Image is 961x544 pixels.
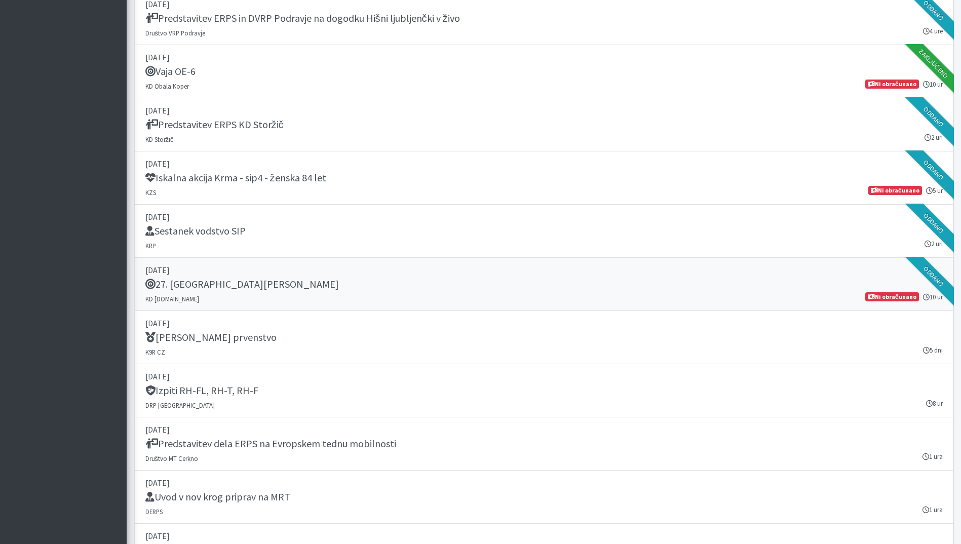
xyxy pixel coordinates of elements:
a: [DATE] Vaja OE-6 KD Obala Koper 10 ur Ni obračunano Zaključeno [135,45,953,98]
span: Ni obračunano [865,292,918,301]
h5: Vaja OE-6 [145,65,196,77]
p: [DATE] [145,264,943,276]
small: 1 ura [922,452,943,461]
p: [DATE] [145,211,943,223]
span: Ni obračunano [865,80,918,89]
span: Ni obračunano [868,186,921,195]
h5: Izpiti RH-FL, RH-T, RH-F [145,384,258,397]
small: KD Storžič [145,135,174,143]
small: KRP [145,242,156,250]
small: KD [DOMAIN_NAME] [145,295,199,303]
h5: Predstavitev ERPS in DVRP Podravje na dogodku Hišni ljubljenčki v živo [145,12,460,24]
small: 1 ura [922,505,943,515]
a: [DATE] Predstavitev ERPS KD Storžič KD Storžič 2 uri Oddano [135,98,953,151]
h5: Predstavitev ERPS KD Storžič [145,119,284,131]
small: 5 dni [923,345,943,355]
small: Društvo MT Cerkno [145,454,198,462]
a: [DATE] [PERSON_NAME] prvenstvo K9R CZ 5 dni [135,311,953,364]
a: [DATE] Iskalna akcija Krma - sip4 - ženska 84 let KZS 5 ur Ni obračunano Oddano [135,151,953,205]
h5: Iskalna akcija Krma - sip4 - ženska 84 let [145,172,326,184]
small: Društvo VRP Podravje [145,29,205,37]
h5: Predstavitev dela ERPS na Evropskem tednu mobilnosti [145,438,396,450]
p: [DATE] [145,51,943,63]
p: [DATE] [145,104,943,116]
a: [DATE] Uvod v nov krog priprav na MRT DERPS 1 ura [135,471,953,524]
small: KD Obala Koper [145,82,189,90]
p: [DATE] [145,370,943,382]
a: [DATE] Predstavitev dela ERPS na Evropskem tednu mobilnosti Društvo MT Cerkno 1 ura [135,417,953,471]
small: DRP [GEOGRAPHIC_DATA] [145,401,215,409]
h5: Uvod v nov krog priprav na MRT [145,491,290,503]
a: [DATE] Sestanek vodstvo SIP KRP 2 uri Oddano [135,205,953,258]
p: [DATE] [145,423,943,436]
a: [DATE] Izpiti RH-FL, RH-T, RH-F DRP [GEOGRAPHIC_DATA] 8 ur [135,364,953,417]
h5: 27. [GEOGRAPHIC_DATA][PERSON_NAME] [145,278,339,290]
h5: Sestanek vodstvo SIP [145,225,246,237]
small: DERPS [145,508,163,516]
p: [DATE] [145,530,943,542]
small: KZS [145,188,156,197]
p: [DATE] [145,477,943,489]
p: [DATE] [145,317,943,329]
a: [DATE] 27. [GEOGRAPHIC_DATA][PERSON_NAME] KD [DOMAIN_NAME] 10 ur Ni obračunano Oddano [135,258,953,311]
h5: [PERSON_NAME] prvenstvo [145,331,277,343]
small: 8 ur [926,399,943,408]
p: [DATE] [145,158,943,170]
small: K9R CZ [145,348,165,356]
